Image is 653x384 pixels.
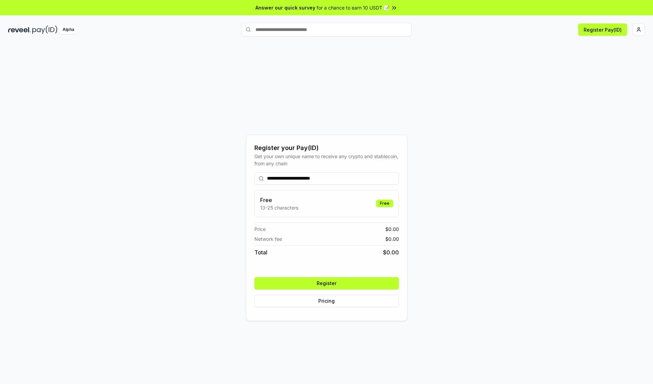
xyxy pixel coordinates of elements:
[254,153,399,167] div: Get your own unique name to receive any crypto and stablecoin, from any chain
[385,226,399,233] span: $ 0.00
[376,200,393,207] div: Free
[260,204,298,211] p: 13-25 characters
[385,235,399,243] span: $ 0.00
[317,4,389,11] span: for a chance to earn 10 USDT 📝
[578,23,627,36] button: Register Pay(ID)
[260,196,298,204] h3: Free
[59,26,78,34] div: Alpha
[254,248,267,256] span: Total
[254,235,282,243] span: Network fee
[254,277,399,289] button: Register
[254,226,266,233] span: Price
[8,26,31,34] img: reveel_dark
[32,26,57,34] img: pay_id
[254,143,399,153] div: Register your Pay(ID)
[383,248,399,256] span: $ 0.00
[254,295,399,307] button: Pricing
[255,4,315,11] span: Answer our quick survey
